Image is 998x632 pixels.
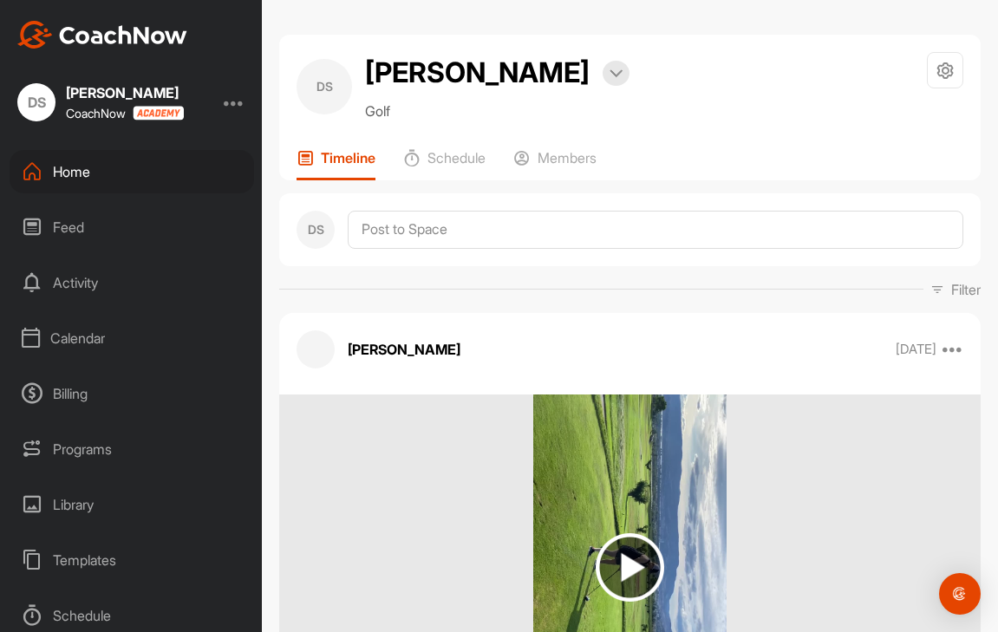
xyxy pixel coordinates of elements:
div: DS [17,83,55,121]
div: [PERSON_NAME] [66,86,184,100]
p: [DATE] [896,341,936,358]
p: Golf [365,101,629,121]
img: play [596,533,664,602]
div: Feed [10,205,254,249]
p: Timeline [321,149,375,166]
p: [PERSON_NAME] [348,339,460,360]
img: CoachNow acadmey [133,106,184,121]
div: Programs [10,427,254,471]
p: Members [538,149,597,166]
div: Templates [10,538,254,582]
div: DS [297,211,335,249]
div: Activity [10,261,254,304]
div: CoachNow [66,106,184,121]
div: Library [10,483,254,526]
img: CoachNow [17,21,187,49]
img: arrow-down [610,69,623,78]
h2: [PERSON_NAME] [365,52,590,94]
p: Filter [951,279,981,300]
div: DS [297,59,352,114]
div: Open Intercom Messenger [939,573,981,615]
div: Billing [10,372,254,415]
div: Calendar [10,316,254,360]
div: Home [10,150,254,193]
p: Schedule [427,149,486,166]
